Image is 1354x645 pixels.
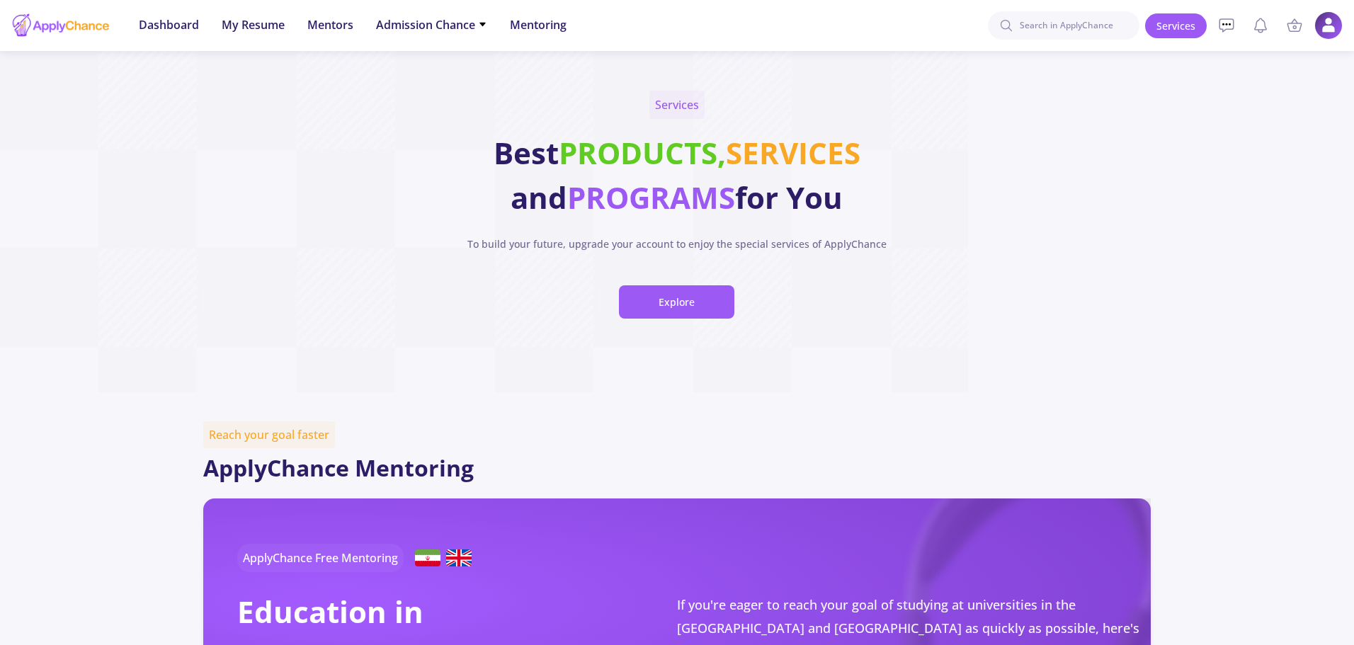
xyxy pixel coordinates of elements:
span: ApplyChance Free Mentoring [237,544,404,572]
span: My Resume [222,16,285,33]
span: Dashboard [139,16,199,33]
button: Explore [619,285,734,319]
span: Reach your goal faster [203,421,335,448]
span: PRODUCTS, [559,132,726,173]
h1: Best and for You [372,130,982,219]
h2: ApplyChance Mentoring [203,455,1151,481]
span: Admission Chance [376,16,487,33]
input: Search in ApplyChance [988,11,1139,40]
span: SERVICES [726,132,860,173]
span: Mentoring [510,16,567,33]
span: Mentors [307,16,353,33]
span: PROGRAMS [567,177,735,217]
span: Services [649,91,705,119]
div: To build your future, upgrade your account to enjoy the special services of ApplyChance [372,236,982,251]
a: Services [1145,13,1207,38]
